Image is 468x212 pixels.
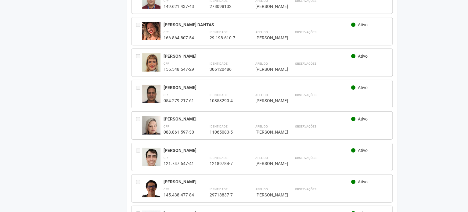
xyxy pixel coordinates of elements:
strong: Identidade [209,93,227,97]
strong: Identidade [209,188,227,191]
div: Entre em contato com a Aministração para solicitar o cancelamento ou 2a via [136,179,142,198]
div: Entre em contato com a Aministração para solicitar o cancelamento ou 2a via [136,148,142,166]
strong: CPF [164,188,169,191]
span: Ativo [358,22,368,27]
strong: CPF [164,156,169,160]
strong: Identidade [209,125,227,128]
img: user.jpg [142,148,160,173]
div: [PERSON_NAME] [255,192,279,198]
strong: CPF [164,31,169,34]
div: 166.864.807-54 [164,35,194,41]
img: user.jpg [142,53,160,77]
img: user.jpg [142,22,160,41]
span: Ativo [358,148,368,153]
div: 278098132 [209,4,240,9]
div: 121.747.647-41 [164,161,194,166]
div: [PERSON_NAME] [164,179,351,185]
div: 10853290-4 [209,98,240,103]
strong: Apelido [255,62,268,65]
div: [PERSON_NAME] [164,148,351,153]
div: [PERSON_NAME] [255,161,279,166]
div: 11065083-5 [209,129,240,135]
div: [PERSON_NAME] [255,4,279,9]
div: 306120486 [209,66,240,72]
span: Ativo [358,179,368,184]
div: [PERSON_NAME] [164,53,351,59]
div: [PERSON_NAME] [255,129,279,135]
strong: Observações [295,31,316,34]
div: 054.279.217-61 [164,98,194,103]
strong: Apelido [255,125,268,128]
div: Entre em contato com a Aministração para solicitar o cancelamento ou 2a via [136,53,142,72]
strong: CPF [164,125,169,128]
img: user.jpg [142,179,160,201]
strong: Apelido [255,93,268,97]
strong: CPF [164,93,169,97]
div: Entre em contato com a Aministração para solicitar o cancelamento ou 2a via [136,85,142,103]
div: Entre em contato com a Aministração para solicitar o cancelamento ou 2a via [136,22,142,41]
div: [PERSON_NAME] [255,98,279,103]
span: Ativo [358,117,368,121]
strong: Apelido [255,188,268,191]
strong: Identidade [209,62,227,65]
strong: Apelido [255,31,268,34]
strong: CPF [164,62,169,65]
strong: Observações [295,93,316,97]
strong: Observações [295,156,316,160]
strong: Observações [295,188,316,191]
strong: Identidade [209,156,227,160]
img: user.jpg [142,116,160,140]
div: 088.861.597-30 [164,129,194,135]
div: [PERSON_NAME] DANTAS [164,22,351,27]
img: user.jpg [142,85,160,107]
div: 149.621.437-43 [164,4,194,9]
div: [PERSON_NAME] [255,35,279,41]
div: 145.438.477-84 [164,192,194,198]
div: 29718837-7 [209,192,240,198]
strong: Observações [295,62,316,65]
div: [PERSON_NAME] [164,116,351,122]
strong: Identidade [209,31,227,34]
strong: Apelido [255,156,268,160]
div: [PERSON_NAME] [255,66,279,72]
div: 29.198.610-7 [209,35,240,41]
span: Ativo [358,54,368,59]
div: [PERSON_NAME] [164,85,351,90]
div: 155.548.547-29 [164,66,194,72]
div: 12189784-7 [209,161,240,166]
strong: Observações [295,125,316,128]
span: Ativo [358,85,368,90]
div: Entre em contato com a Aministração para solicitar o cancelamento ou 2a via [136,116,142,135]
